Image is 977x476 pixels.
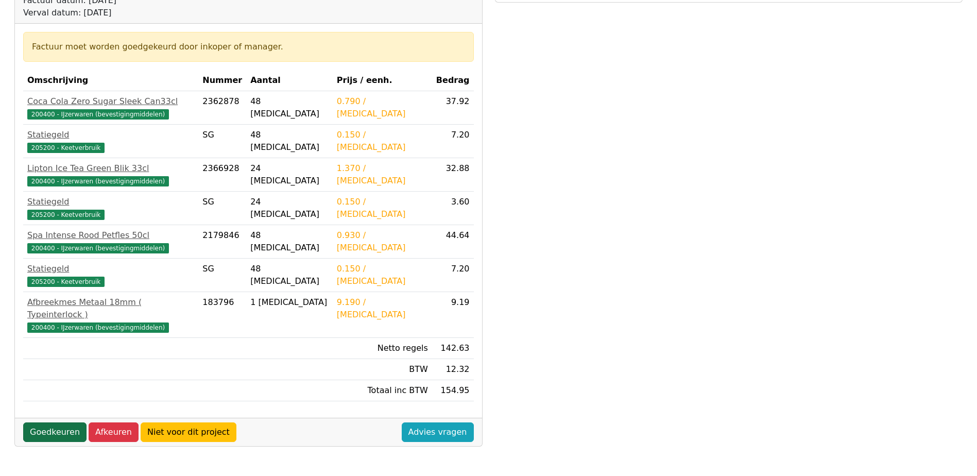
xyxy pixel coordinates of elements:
div: Statiegeld [27,263,194,275]
td: 44.64 [432,225,474,259]
td: Netto regels [333,338,432,359]
a: Statiegeld205200 - Keetverbruik [27,263,194,287]
td: 12.32 [432,359,474,380]
a: Afbreekmes Metaal 18mm ( Typeinterlock )200400 - IJzerwaren (bevestigingmiddelen) [27,296,194,333]
th: Omschrijving [23,70,198,91]
a: Afkeuren [89,422,139,442]
td: 9.19 [432,292,474,338]
td: 2362878 [198,91,246,125]
td: 7.20 [432,125,474,158]
td: 2366928 [198,158,246,192]
th: Prijs / eenh. [333,70,432,91]
div: 0.150 / [MEDICAL_DATA] [337,263,428,287]
td: SG [198,259,246,292]
td: 37.92 [432,91,474,125]
td: 32.88 [432,158,474,192]
div: 1.370 / [MEDICAL_DATA] [337,162,428,187]
a: Coca Cola Zero Sugar Sleek Can33cl200400 - IJzerwaren (bevestigingmiddelen) [27,95,194,120]
span: 200400 - IJzerwaren (bevestigingmiddelen) [27,109,169,120]
div: Afbreekmes Metaal 18mm ( Typeinterlock ) [27,296,194,321]
div: 9.190 / [MEDICAL_DATA] [337,296,428,321]
a: Niet voor dit project [141,422,236,442]
div: 48 [MEDICAL_DATA] [250,229,329,254]
span: 200400 - IJzerwaren (bevestigingmiddelen) [27,176,169,186]
td: SG [198,125,246,158]
div: 24 [MEDICAL_DATA] [250,196,329,220]
td: 142.63 [432,338,474,359]
div: 0.150 / [MEDICAL_DATA] [337,196,428,220]
div: 1 [MEDICAL_DATA] [250,296,329,309]
td: 183796 [198,292,246,338]
a: Spa Intense Rood Petfles 50cl200400 - IJzerwaren (bevestigingmiddelen) [27,229,194,254]
div: Statiegeld [27,129,194,141]
a: Goedkeuren [23,422,87,442]
div: 48 [MEDICAL_DATA] [250,263,329,287]
div: Verval datum: [DATE] [23,7,161,19]
a: Advies vragen [402,422,474,442]
div: Lipton Ice Tea Green Blik 33cl [27,162,194,175]
a: Lipton Ice Tea Green Blik 33cl200400 - IJzerwaren (bevestigingmiddelen) [27,162,194,187]
td: 3.60 [432,192,474,225]
th: Nummer [198,70,246,91]
td: 154.95 [432,380,474,401]
td: Totaal inc BTW [333,380,432,401]
span: 205200 - Keetverbruik [27,143,105,153]
div: Spa Intense Rood Petfles 50cl [27,229,194,242]
div: Factuur moet worden goedgekeurd door inkoper of manager. [32,41,465,53]
div: 0.790 / [MEDICAL_DATA] [337,95,428,120]
td: 7.20 [432,259,474,292]
span: 200400 - IJzerwaren (bevestigingmiddelen) [27,243,169,253]
div: 48 [MEDICAL_DATA] [250,95,329,120]
div: 24 [MEDICAL_DATA] [250,162,329,187]
div: Statiegeld [27,196,194,208]
div: 0.150 / [MEDICAL_DATA] [337,129,428,154]
div: 0.930 / [MEDICAL_DATA] [337,229,428,254]
td: 2179846 [198,225,246,259]
a: Statiegeld205200 - Keetverbruik [27,129,194,154]
span: 205200 - Keetverbruik [27,210,105,220]
div: Coca Cola Zero Sugar Sleek Can33cl [27,95,194,108]
span: 200400 - IJzerwaren (bevestigingmiddelen) [27,322,169,333]
span: 205200 - Keetverbruik [27,277,105,287]
td: BTW [333,359,432,380]
th: Bedrag [432,70,474,91]
a: Statiegeld205200 - Keetverbruik [27,196,194,220]
div: 48 [MEDICAL_DATA] [250,129,329,154]
th: Aantal [246,70,333,91]
td: SG [198,192,246,225]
